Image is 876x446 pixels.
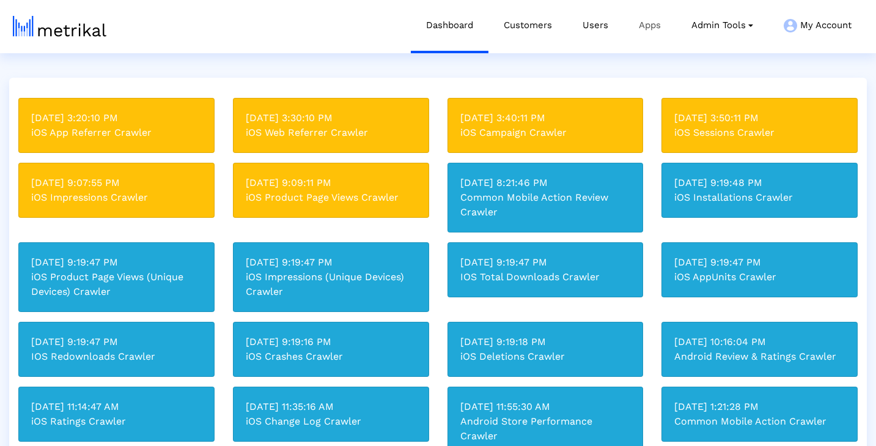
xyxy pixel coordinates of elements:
div: Android Store Performance Crawler [460,414,631,444]
div: iOS AppUnits Crawler [674,270,845,284]
img: my-account-menu-icon.png [784,19,797,32]
div: iOS Sessions Crawler [674,125,845,140]
div: [DATE] 10:16:04 PM [674,335,845,349]
div: iOS Product Page Views (Unique Devices) Crawler [31,270,202,299]
div: iOS Deletions Crawler [460,349,631,364]
div: iOS Crashes Crawler [246,349,416,364]
div: [DATE] 9:19:48 PM [674,176,845,190]
div: iOS Campaign Crawler [460,125,631,140]
img: metrical-logo-light.png [13,16,106,37]
div: [DATE] 9:07:55 PM [31,176,202,190]
div: [DATE] 9:09:11 PM [246,176,416,190]
div: [DATE] 3:40:11 PM [460,111,631,125]
div: IOS Redownloads Crawler [31,349,202,364]
div: [DATE] 9:19:47 PM [246,255,416,270]
div: Android Review & Ratings Crawler [674,349,845,364]
div: [DATE] 9:19:47 PM [674,255,845,270]
div: iOS Web Referrer Crawler [246,125,416,140]
div: [DATE] 8:21:46 PM [460,176,631,190]
div: iOS Impressions Crawler [31,190,202,205]
div: [DATE] 9:19:47 PM [460,255,631,270]
div: iOS Installations Crawler [674,190,845,205]
div: [DATE] 9:19:47 PM [31,255,202,270]
div: [DATE] 9:19:47 PM [31,335,202,349]
div: iOS App Referrer Crawler [31,125,202,140]
div: [DATE] 3:50:11 PM [674,111,845,125]
div: IOS Total Downloads Crawler [460,270,631,284]
div: [DATE] 3:30:10 PM [246,111,416,125]
div: iOS Product Page Views Crawler [246,190,416,205]
div: Common Mobile Action Review Crawler [460,190,631,220]
div: [DATE] 9:19:18 PM [460,335,631,349]
div: [DATE] 11:14:47 AM [31,400,202,414]
div: [DATE] 1:21:28 PM [674,400,845,414]
div: Common Mobile Action Crawler [674,414,845,429]
div: iOS Impressions (Unique Devices) Crawler [246,270,416,299]
div: [DATE] 3:20:10 PM [31,111,202,125]
div: [DATE] 11:35:16 AM [246,400,416,414]
div: iOS Change Log Crawler [246,414,416,429]
div: [DATE] 9:19:16 PM [246,335,416,349]
div: iOS Ratings Crawler [31,414,202,429]
div: [DATE] 11:55:30 AM [460,400,631,414]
